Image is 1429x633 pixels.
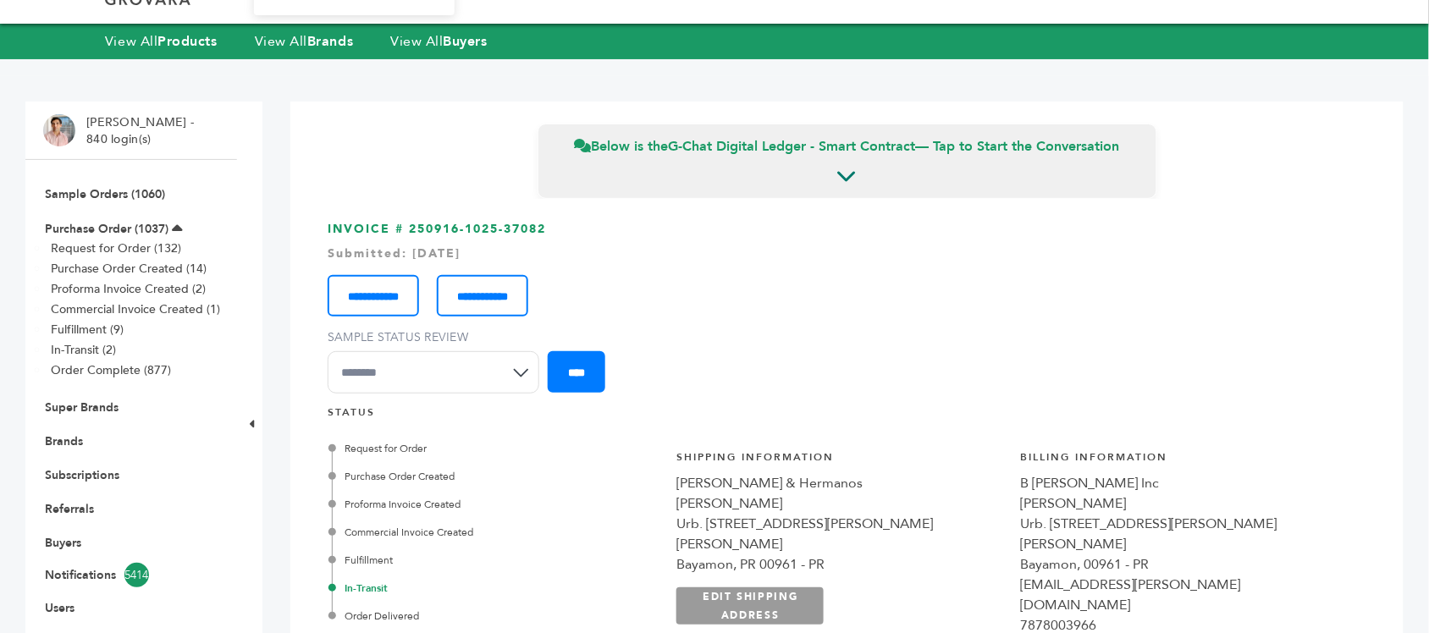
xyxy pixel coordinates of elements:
a: Order Complete (877) [51,362,171,378]
div: Bayamon, 00961 - PR [1021,554,1348,575]
a: Request for Order (132) [51,240,181,256]
a: View AllBuyers [390,32,488,51]
span: 5414 [124,563,149,587]
label: Sample Status Review [328,329,548,346]
div: In-Transit [332,581,658,596]
a: Super Brands [45,399,119,416]
h4: STATUS [328,405,1366,428]
div: Proforma Invoice Created [332,497,658,512]
strong: Buyers [444,32,488,51]
a: Purchase Order Created (14) [51,261,207,277]
strong: Brands [307,32,353,51]
span: Below is the — Tap to Start the Conversation [575,137,1120,156]
div: Purchase Order Created [332,469,658,484]
a: EDIT SHIPPING ADDRESS [676,587,824,625]
a: Notifications5414 [45,563,218,587]
div: [EMAIL_ADDRESS][PERSON_NAME][DOMAIN_NAME] [1021,575,1348,615]
a: Subscriptions [45,467,119,483]
strong: Products [157,32,217,51]
a: Users [45,600,74,616]
strong: G-Chat Digital Ledger - Smart Contract [669,137,916,156]
div: [PERSON_NAME] [1021,493,1348,514]
div: Request for Order [332,441,658,456]
h4: Shipping Information [676,450,1003,473]
div: Urb. [STREET_ADDRESS][PERSON_NAME][PERSON_NAME] [676,514,1003,554]
div: [PERSON_NAME] & Hermanos [676,473,1003,493]
h3: INVOICE # 250916-1025-37082 [328,221,1366,406]
div: Urb. [STREET_ADDRESS][PERSON_NAME][PERSON_NAME] [1021,514,1348,554]
div: Fulfillment [332,553,658,568]
a: Brands [45,433,83,449]
a: Sample Orders (1060) [45,186,165,202]
li: [PERSON_NAME] - 840 login(s) [86,114,198,147]
div: B [PERSON_NAME] Inc [1021,473,1348,493]
div: Bayamon, PR 00961 - PR [676,554,1003,575]
div: Order Delivered [332,608,658,624]
a: Proforma Invoice Created (2) [51,281,206,297]
a: Commercial Invoice Created (1) [51,301,220,317]
div: Commercial Invoice Created [332,525,658,540]
h4: Billing Information [1021,450,1348,473]
a: View AllProducts [105,32,218,51]
a: Purchase Order (1037) [45,221,168,237]
a: Buyers [45,535,81,551]
a: Referrals [45,501,94,517]
a: In-Transit (2) [51,342,116,358]
div: Submitted: [DATE] [328,245,1366,262]
div: [PERSON_NAME] [676,493,1003,514]
a: Fulfillment (9) [51,322,124,338]
a: View AllBrands [255,32,354,51]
